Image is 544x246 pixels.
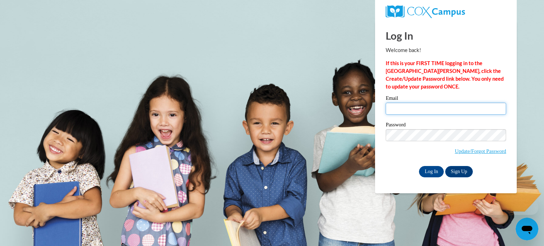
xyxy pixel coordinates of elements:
[445,166,473,177] a: Sign Up
[455,148,506,154] a: Update/Forgot Password
[386,46,506,54] p: Welcome back!
[386,60,504,90] strong: If this is your FIRST TIME logging in to the [GEOGRAPHIC_DATA][PERSON_NAME], click the Create/Upd...
[419,166,444,177] input: Log In
[386,5,506,18] a: COX Campus
[386,5,465,18] img: COX Campus
[386,28,506,43] h1: Log In
[516,218,538,240] iframe: Button to launch messaging window
[483,199,538,215] iframe: Message from company
[386,96,506,103] label: Email
[386,122,506,129] label: Password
